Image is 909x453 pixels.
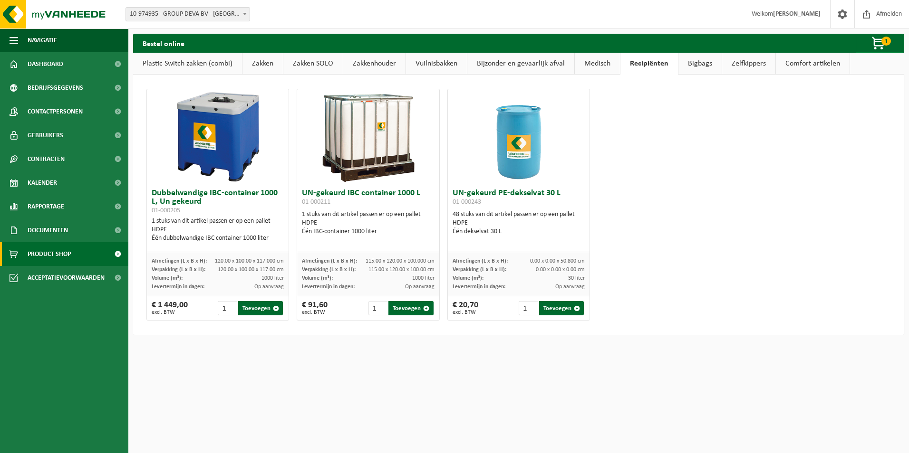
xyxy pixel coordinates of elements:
h3: UN-gekeurd IBC container 1000 L [302,189,435,208]
span: 01-000205 [152,207,180,214]
span: Afmetingen (L x B x H): [302,258,357,264]
span: Contactpersonen [28,100,83,123]
a: Zakkenhouder [343,53,406,75]
span: Verpakking (L x B x H): [152,267,205,273]
input: 1 [218,301,237,315]
span: 115.00 x 120.00 x 100.000 cm [366,258,435,264]
span: Op aanvraag [405,284,435,290]
span: 0.00 x 0.00 x 0.00 cm [536,267,585,273]
a: Bigbags [678,53,722,75]
span: Afmetingen (L x B x H): [152,258,207,264]
span: Volume (m³): [152,275,183,281]
span: 1 [881,37,891,46]
span: excl. BTW [152,310,188,315]
span: 1000 liter [261,275,284,281]
a: Vuilnisbakken [406,53,467,75]
span: Levertermijn in dagen: [453,284,505,290]
h3: Dubbelwandige IBC-container 1000 L, Un gekeurd [152,189,284,215]
input: 1 [519,301,538,315]
div: € 91,60 [302,301,328,315]
span: Navigatie [28,28,57,52]
button: Toevoegen [539,301,584,315]
span: Op aanvraag [254,284,284,290]
button: Toevoegen [388,301,433,315]
strong: [PERSON_NAME] [773,10,821,18]
span: Bedrijfsgegevens [28,76,83,100]
a: Medisch [575,53,620,75]
input: 1 [368,301,388,315]
div: 1 stuks van dit artikel passen er op een pallet [302,210,435,236]
img: 01-000211 [321,89,416,184]
a: Comfort artikelen [776,53,850,75]
span: Gebruikers [28,123,63,147]
span: Dashboard [28,52,63,76]
h2: Bestel online [133,34,194,52]
span: 01-000243 [453,198,481,206]
span: excl. BTW [302,310,328,315]
div: Één IBC-container 1000 liter [302,227,435,236]
button: Toevoegen [238,301,283,315]
span: 0.00 x 0.00 x 50.800 cm [530,258,585,264]
div: HDPE [152,226,284,234]
span: 115.00 x 120.00 x 100.00 cm [368,267,435,273]
span: Levertermijn in dagen: [302,284,355,290]
div: HDPE [453,219,585,227]
span: Contracten [28,147,65,171]
a: Plastic Switch zakken (combi) [133,53,242,75]
span: Volume (m³): [302,275,333,281]
span: 30 liter [568,275,585,281]
a: Zelfkippers [722,53,775,75]
div: Één dekselvat 30 L [453,227,585,236]
span: Levertermijn in dagen: [152,284,204,290]
span: 1000 liter [412,275,435,281]
span: Rapportage [28,195,64,218]
span: 01-000211 [302,198,330,206]
span: Op aanvraag [555,284,585,290]
span: Acceptatievoorwaarden [28,266,105,290]
a: Bijzonder en gevaarlijk afval [467,53,574,75]
div: 48 stuks van dit artikel passen er op een pallet [453,210,585,236]
span: excl. BTW [453,310,478,315]
span: Documenten [28,218,68,242]
span: Volume (m³): [453,275,484,281]
h3: UN-gekeurd PE-dekselvat 30 L [453,189,585,208]
div: 1 stuks van dit artikel passen er op een pallet [152,217,284,243]
span: 10-974935 - GROUP DEVA BV - WERVIK [126,7,250,21]
a: Zakken SOLO [283,53,343,75]
div: € 1 449,00 [152,301,188,315]
span: Verpakking (L x B x H): [302,267,356,273]
img: 01-000205 [170,89,265,184]
div: Één dubbelwandige IBC container 1000 liter [152,234,284,243]
button: 1 [856,34,903,53]
div: HDPE [302,219,435,227]
span: 120.00 x 100.00 x 117.000 cm [215,258,284,264]
span: Product Shop [28,242,71,266]
span: Afmetingen (L x B x H): [453,258,508,264]
span: Kalender [28,171,57,195]
a: Zakken [242,53,283,75]
a: Recipiënten [620,53,678,75]
span: 120.00 x 100.00 x 117.00 cm [218,267,284,273]
span: 10-974935 - GROUP DEVA BV - WERVIK [126,8,250,21]
div: € 20,70 [453,301,478,315]
span: Verpakking (L x B x H): [453,267,506,273]
img: 01-000243 [471,89,566,184]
